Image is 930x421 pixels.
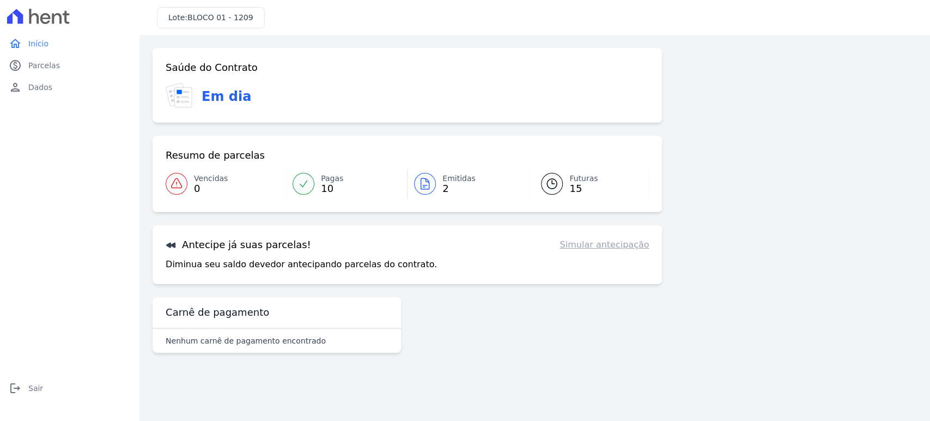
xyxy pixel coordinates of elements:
[528,169,649,199] a: Futuras 15
[9,81,22,94] i: person
[321,173,343,184] span: Pagas
[4,377,135,399] a: logoutSair
[9,59,22,72] i: paid
[4,33,135,55] a: homeInício
[194,173,228,184] span: Vencidas
[9,37,22,50] i: home
[569,173,598,184] span: Futuras
[408,169,528,199] a: Emitidas 2
[168,12,253,23] h3: Lote:
[187,13,253,22] span: BLOCO 01 - 1209
[560,238,649,251] a: Simular antecipação
[166,258,437,271] p: Diminua seu saldo devedor antecipando parcelas do contrato.
[28,383,43,394] span: Sair
[28,38,48,49] span: Início
[166,149,265,162] h3: Resumo de parcelas
[202,87,251,106] h3: Em dia
[4,76,135,98] a: personDados
[9,382,22,395] i: logout
[166,306,269,319] h3: Carnê de pagamento
[4,55,135,76] a: paidParcelas
[166,335,326,346] p: Nenhum carnê de pagamento encontrado
[28,82,52,93] span: Dados
[166,169,286,199] a: Vencidas 0
[166,61,258,74] h3: Saúde do Contrato
[194,184,228,193] span: 0
[28,60,60,71] span: Parcelas
[321,184,343,193] span: 10
[286,169,407,199] a: Pagas 10
[166,238,311,251] h3: Antecipe já suas parcelas!
[569,184,598,193] span: 15
[442,184,476,193] span: 2
[442,173,476,184] span: Emitidas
